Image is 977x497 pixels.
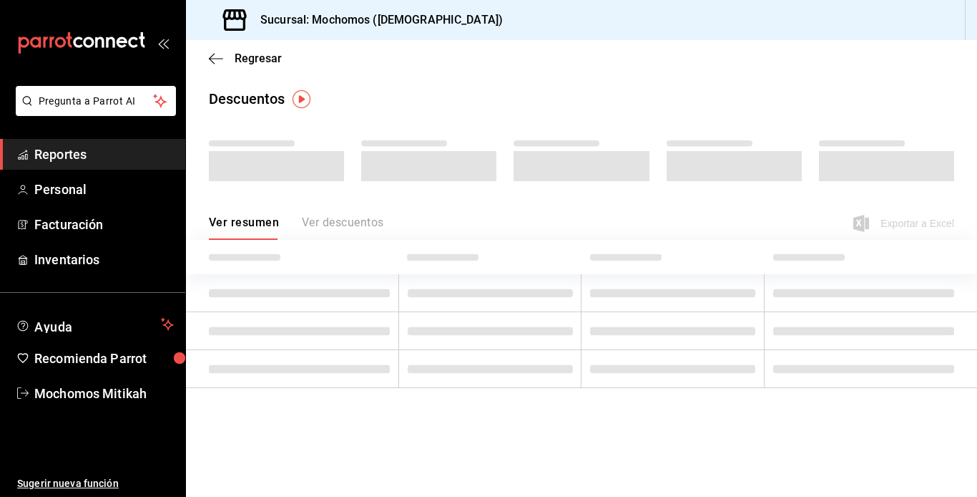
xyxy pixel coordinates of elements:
span: Ayuda [34,316,155,333]
span: Reportes [34,145,174,164]
h3: Sucursal: Mochomos ([DEMOGRAPHIC_DATA]) [249,11,503,29]
a: Pregunta a Parrot AI [10,104,176,119]
span: Mochomos Mitikah [34,384,174,403]
span: Recomienda Parrot [34,349,174,368]
span: Inventarios [34,250,174,269]
div: navigation tabs [209,216,383,240]
span: Pregunta a Parrot AI [39,94,154,109]
span: Sugerir nueva función [17,476,174,491]
span: Personal [34,180,174,199]
button: Regresar [209,52,282,65]
span: Regresar [235,52,282,65]
button: Pregunta a Parrot AI [16,86,176,116]
span: Facturación [34,215,174,234]
div: Descuentos [209,88,285,110]
img: Tooltip marker [293,90,310,108]
button: open_drawer_menu [157,37,169,49]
